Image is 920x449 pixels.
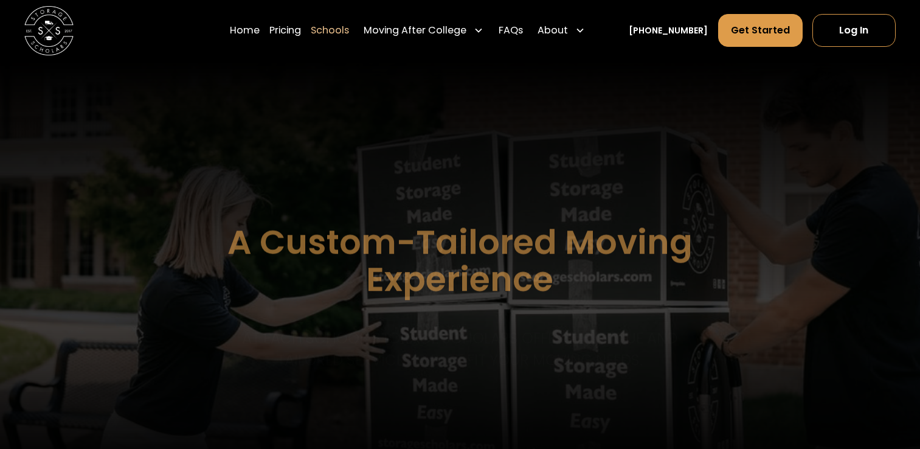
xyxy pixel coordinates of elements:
h1: A Custom-Tailored Moving Experience [166,224,753,299]
div: About [538,23,568,38]
a: Home [230,13,260,47]
div: Moving After College [359,13,488,47]
a: Pricing [269,13,301,47]
img: Storage Scholars main logo [24,6,74,55]
a: [PHONE_NUMBER] [629,24,708,37]
div: Moving After College [364,23,466,38]
a: FAQs [499,13,523,47]
a: Schools [311,13,349,47]
a: Get Started [718,14,803,47]
p: At each school, storage scholars offers a unique and tailored service to best fit your Moving needs. [237,328,683,372]
div: About [533,13,590,47]
a: Log In [812,14,896,47]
